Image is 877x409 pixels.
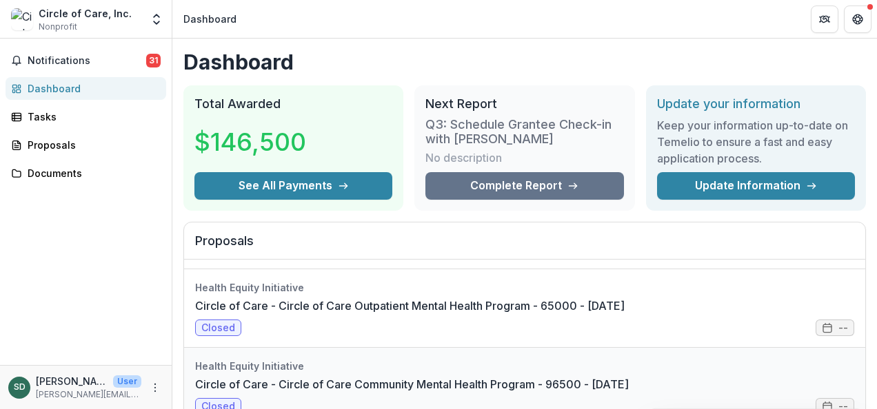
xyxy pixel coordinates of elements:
[844,6,871,33] button: Get Help
[657,117,855,167] h3: Keep your information up-to-date on Temelio to ensure a fast and easy application process.
[6,50,166,72] button: Notifications31
[11,8,33,30] img: Circle of Care, Inc.
[113,375,141,388] p: User
[195,376,629,392] a: Circle of Care - Circle of Care Community Mental Health Program - 96500 - [DATE]
[183,50,866,74] h1: Dashboard
[36,374,108,388] p: [PERSON_NAME]
[6,105,166,128] a: Tasks
[6,77,166,100] a: Dashboard
[811,6,838,33] button: Partners
[36,388,141,401] p: [PERSON_NAME][EMAIL_ADDRESS][PERSON_NAME][DOMAIN_NAME]
[657,172,855,200] a: Update Information
[39,6,132,21] div: Circle of Care, Inc.
[194,172,392,200] button: See All Payments
[6,162,166,185] a: Documents
[147,379,163,396] button: More
[28,55,146,67] span: Notifications
[14,383,26,392] div: Shannon Davis
[194,123,306,160] h3: $146,500
[28,166,155,180] div: Documents
[28,81,155,96] div: Dashboard
[657,96,855,112] h2: Update your information
[183,12,236,26] div: Dashboard
[28,138,155,152] div: Proposals
[178,9,242,29] nav: breadcrumb
[146,54,161,67] span: 31
[425,96,623,112] h2: Next Report
[6,134,166,156] a: Proposals
[195,233,854,260] h2: Proposals
[195,297,625,314] a: Circle of Care - Circle of Care Outpatient Mental Health Program - 65000 - [DATE]
[28,109,155,124] div: Tasks
[147,6,166,33] button: Open entity switcher
[39,21,77,33] span: Nonprofit
[194,96,392,112] h2: Total Awarded
[425,172,623,200] a: Complete Report
[425,117,623,147] h3: Q3: Schedule Grantee Check-in with [PERSON_NAME]
[425,149,502,166] p: No description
